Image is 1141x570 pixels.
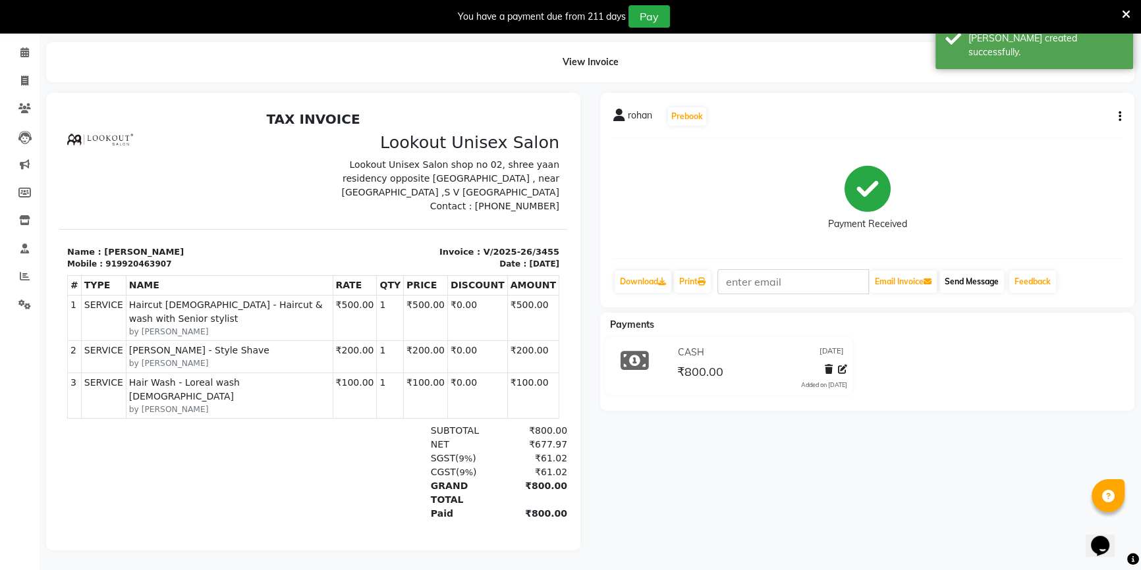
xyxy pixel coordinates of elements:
span: [PERSON_NAME] - Style Shave [70,238,271,251]
div: ₹800.00 [435,401,508,415]
th: # [9,170,22,190]
span: CASH [678,346,704,359]
p: Invoice : V/2025-26/3455 [262,140,501,153]
div: Mobile : [8,152,43,164]
th: DISCOUNT [388,170,448,190]
div: Date : [440,152,467,164]
div: GRAND TOTAL [364,373,436,401]
a: Feedback [1009,271,1056,293]
button: Pay [628,5,670,28]
div: Paid [364,401,436,415]
th: RATE [273,170,318,190]
td: ₹500.00 [345,190,389,235]
small: by [PERSON_NAME] [70,298,271,309]
a: Print [674,271,711,293]
span: SGST [372,347,396,357]
small: by [PERSON_NAME] [70,251,271,263]
span: [DATE] [820,346,844,359]
th: QTY [318,170,345,190]
div: ( ) [364,346,436,359]
span: CGST [372,361,397,371]
th: NAME [67,170,273,190]
div: Added on [DATE] [801,380,847,390]
td: ₹200.00 [273,235,318,267]
span: Haircut [DEMOGRAPHIC_DATA] - Haircut & wash with Senior stylist [70,192,271,220]
th: TYPE [22,170,67,190]
div: NET [364,332,436,346]
td: 2 [9,235,22,267]
button: Prebook [668,107,706,126]
span: 9% [399,348,413,357]
div: ₹800.00 [435,373,508,401]
span: ₹800.00 [677,364,723,382]
td: ₹100.00 [448,267,499,312]
h3: Lookout Unisex Salon [262,26,501,47]
p: Lookout Unisex Salon shop no 02, shree yaan residency opposite [GEOGRAPHIC_DATA] , near [GEOGRAPH... [262,52,501,93]
td: ₹0.00 [388,235,448,267]
td: 1 [318,235,345,267]
h2: TAX INVOICE [8,5,500,21]
div: [DATE] [470,152,500,164]
th: PRICE [345,170,389,190]
small: by [PERSON_NAME] [70,220,271,232]
td: ₹0.00 [388,267,448,312]
button: Send Message [939,271,1004,293]
div: ₹800.00 [435,318,508,332]
td: ₹0.00 [388,190,448,235]
a: Download [615,271,671,293]
button: Email Invoice [870,271,937,293]
td: ₹100.00 [273,267,318,312]
input: enter email [717,269,869,294]
div: ₹677.97 [435,332,508,346]
p: Name : [PERSON_NAME] [8,140,246,153]
span: rohan [628,109,652,127]
td: 1 [318,190,345,235]
td: ₹500.00 [273,190,318,235]
div: You have a payment due from 211 days [458,10,626,24]
iframe: chat widget [1086,517,1128,557]
td: SERVICE [22,267,67,312]
td: SERVICE [22,235,67,267]
th: AMOUNT [448,170,499,190]
div: ( ) [364,359,436,373]
div: SUBTOTAL [364,318,436,332]
td: ₹100.00 [345,267,389,312]
div: Bill created successfully. [968,32,1123,59]
div: 919920463907 [46,152,112,164]
span: Hair Wash - Loreal wash [DEMOGRAPHIC_DATA] [70,270,271,298]
div: ₹61.02 [435,346,508,359]
div: Payment Received [828,217,907,231]
span: Payments [610,319,654,330]
td: ₹200.00 [448,235,499,267]
td: ₹200.00 [345,235,389,267]
td: ₹500.00 [448,190,499,235]
td: 1 [9,190,22,235]
span: 9% [400,361,414,371]
p: Contact : [PHONE_NUMBER] [262,93,501,107]
td: 1 [318,267,345,312]
td: SERVICE [22,190,67,235]
td: 3 [9,267,22,312]
div: View Invoice [46,42,1134,82]
div: ₹61.02 [435,359,508,373]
